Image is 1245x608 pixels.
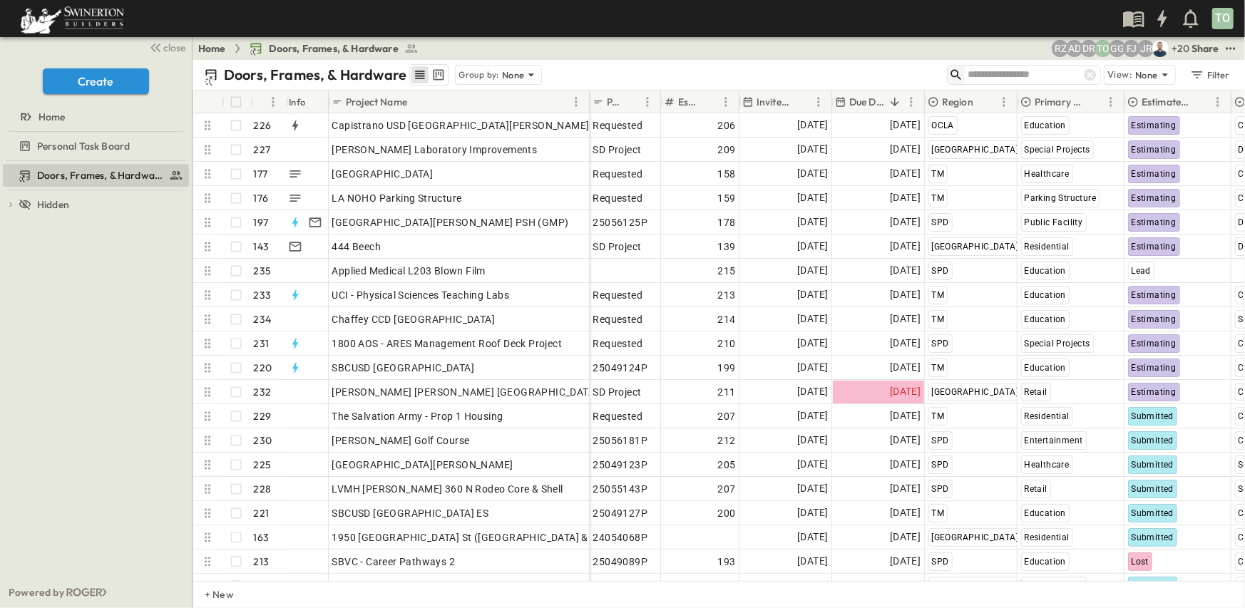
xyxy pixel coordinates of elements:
[890,117,921,133] span: [DATE]
[593,458,648,472] span: 25049123P
[995,93,1013,110] button: Menu
[1025,532,1070,542] span: Residential
[1025,242,1070,252] span: Residential
[932,460,949,470] span: SPD
[890,190,921,206] span: [DATE]
[1132,508,1174,518] span: Submitted
[3,136,186,156] a: Personal Task Board
[286,91,329,113] div: Info
[1132,411,1174,421] span: Submitted
[593,336,643,351] span: Requested
[942,95,973,109] p: Region
[1152,40,1169,57] img: Brandon Norcutt (brandon.norcutt@swinerton.com)
[1189,67,1230,83] div: Filter
[332,385,598,399] span: [PERSON_NAME] [PERSON_NAME] [GEOGRAPHIC_DATA]
[254,433,272,448] p: 230
[932,339,949,349] span: SPD
[254,530,270,545] p: 163
[1209,93,1226,110] button: Menu
[593,361,648,375] span: 25049124P
[1025,169,1070,179] span: Healthcare
[717,482,735,496] span: 207
[890,505,921,521] span: [DATE]
[332,336,563,351] span: 1800 AOS - ARES Management Roof Deck Project
[254,215,269,230] p: 197
[1212,8,1234,29] div: TO
[890,335,921,351] span: [DATE]
[593,579,642,593] span: SD Project
[332,143,538,157] span: [PERSON_NAME] Laboratory Improvements
[254,482,272,496] p: 228
[1132,242,1177,252] span: Estimating
[797,480,828,497] span: [DATE]
[1025,120,1067,130] span: Education
[1025,411,1070,421] span: Residential
[409,64,449,86] div: table view
[1132,145,1177,155] span: Estimating
[593,191,643,205] span: Requested
[1025,484,1047,494] span: Retail
[890,577,921,594] span: [DATE]
[932,242,1019,252] span: [GEOGRAPHIC_DATA]
[332,433,470,448] span: [PERSON_NAME] Golf Course
[1132,581,1174,591] span: Submitted
[411,66,429,83] button: row view
[1132,387,1177,397] span: Estimating
[932,508,945,518] span: TM
[932,411,945,421] span: TM
[254,506,270,520] p: 221
[1211,6,1235,31] button: TO
[3,165,186,185] a: Doors, Frames, & Hardware
[932,120,955,130] span: OCLA
[39,110,66,124] span: Home
[346,95,407,109] p: Project Name
[976,94,992,110] button: Sort
[224,65,406,85] p: Doors, Frames, & Hardware
[332,312,496,326] span: Chaffey CCD [GEOGRAPHIC_DATA]
[164,41,186,55] span: close
[1132,460,1174,470] span: Submitted
[932,581,1019,591] span: [GEOGRAPHIC_DATA]
[458,68,499,82] p: Group by:
[1132,314,1177,324] span: Estimating
[1066,40,1083,57] div: Alyssa De Robertis (aderoberti@swinerton.com)
[1132,363,1177,373] span: Estimating
[797,165,828,182] span: [DATE]
[797,141,828,158] span: [DATE]
[797,408,828,424] span: [DATE]
[932,290,945,300] span: TM
[254,118,272,133] p: 226
[717,506,735,520] span: 200
[797,553,828,570] span: [DATE]
[797,190,828,206] span: [DATE]
[717,264,735,278] span: 215
[797,577,828,594] span: [DATE]
[3,135,189,158] div: Personal Task Boardtest
[890,141,921,158] span: [DATE]
[1132,532,1174,542] span: Submitted
[849,95,884,109] p: Due Date
[890,480,921,497] span: [DATE]
[254,167,268,181] p: 177
[332,118,590,133] span: Capistrano USD [GEOGRAPHIC_DATA][PERSON_NAME]
[797,238,828,254] span: [DATE]
[1025,217,1083,227] span: Public Facility
[1107,67,1132,83] p: View:
[797,359,828,376] span: [DATE]
[932,217,949,227] span: SPD
[254,288,272,302] p: 233
[205,587,213,602] p: + New
[890,214,921,230] span: [DATE]
[890,165,921,182] span: [DATE]
[717,579,735,593] span: 202
[1132,484,1174,494] span: Submitted
[717,312,735,326] span: 214
[1172,41,1186,56] p: + 20
[797,214,828,230] span: [DATE]
[623,94,639,110] button: Sort
[1025,387,1047,397] span: Retail
[593,143,642,157] span: SD Project
[797,432,828,448] span: [DATE]
[198,41,226,56] a: Home
[1109,40,1126,57] div: Gerrad Gerber (gerrad.gerber@swinerton.com)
